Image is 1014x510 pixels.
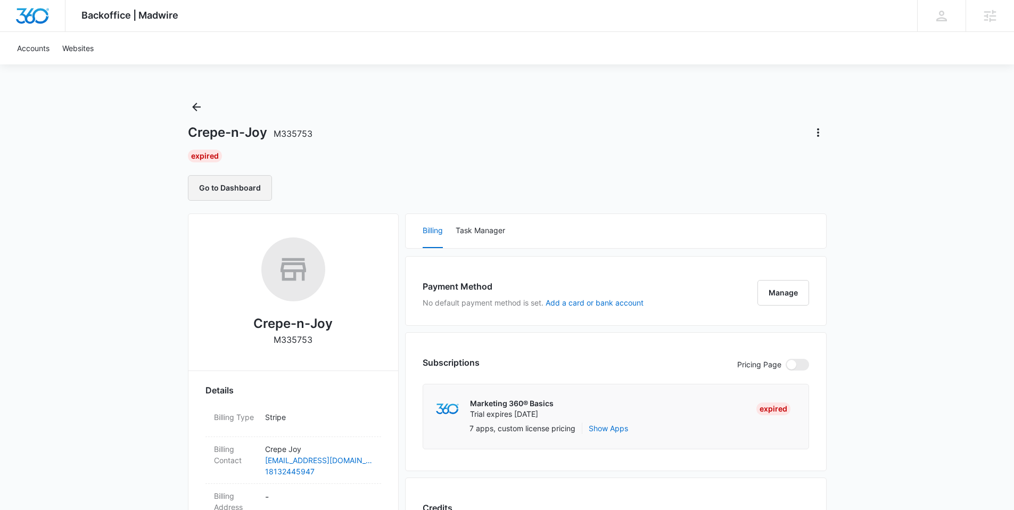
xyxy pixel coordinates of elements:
[423,214,443,248] button: Billing
[456,214,505,248] button: Task Manager
[188,150,222,162] div: Expired
[214,412,257,423] dt: Billing Type
[188,175,272,201] button: Go to Dashboard
[188,125,312,141] h1: Crepe-n-Joy
[214,443,257,466] dt: Billing Contact
[205,384,234,397] span: Details
[756,402,790,415] div: Expired
[470,398,554,409] p: Marketing 360® Basics
[11,32,56,64] a: Accounts
[274,128,312,139] span: M335753
[265,443,373,455] p: Crepe Joy
[810,124,827,141] button: Actions
[470,409,554,419] p: Trial expires [DATE]
[265,466,373,477] a: 18132445947
[423,280,644,293] h3: Payment Method
[265,412,373,423] p: Stripe
[56,32,100,64] a: Websites
[757,280,809,306] button: Manage
[205,405,381,437] div: Billing TypeStripe
[81,10,178,21] span: Backoffice | Madwire
[274,333,312,346] p: M335753
[546,299,644,307] button: Add a card or bank account
[205,437,381,484] div: Billing ContactCrepe Joy[EMAIL_ADDRESS][DOMAIN_NAME]18132445947
[436,404,459,415] img: marketing360Logo
[737,359,781,371] p: Pricing Page
[265,455,373,466] a: [EMAIL_ADDRESS][DOMAIN_NAME]
[423,297,644,308] p: No default payment method is set.
[253,314,333,333] h2: Crepe-n-Joy
[469,423,575,434] p: 7 apps, custom license pricing
[188,98,205,116] button: Back
[589,423,628,434] button: Show Apps
[423,356,480,369] h3: Subscriptions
